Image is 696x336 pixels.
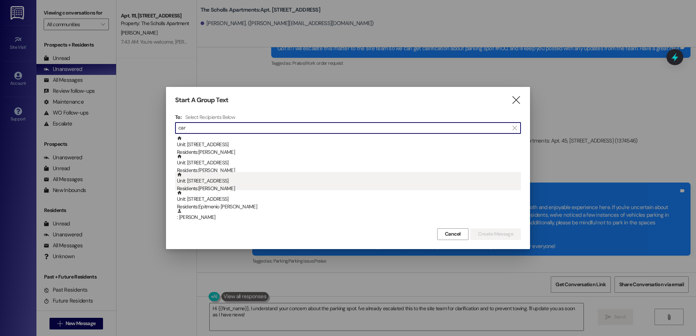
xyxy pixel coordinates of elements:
[175,114,182,120] h3: To:
[175,96,228,104] h3: Start A Group Text
[511,96,521,104] i: 
[177,203,521,211] div: Residents: Epitmenio [PERSON_NAME]
[177,136,521,156] div: Unit: [STREET_ADDRESS]
[509,123,521,133] button: Clear text
[175,136,521,154] div: Unit: [STREET_ADDRESS]Residents:[PERSON_NAME]
[445,230,461,238] span: Cancel
[177,154,521,175] div: Unit: [STREET_ADDRESS]
[177,167,521,174] div: Residents: [PERSON_NAME]
[175,190,521,208] div: Unit: [STREET_ADDRESS]Residents:Epitmenio [PERSON_NAME]
[185,114,235,120] h4: Select Recipients Below
[175,208,521,227] div: : [PERSON_NAME]
[177,185,521,192] div: Residents: [PERSON_NAME]
[178,123,509,133] input: Search for any contact or apartment
[177,208,521,221] div: : [PERSON_NAME]
[513,125,517,131] i: 
[177,148,521,156] div: Residents: [PERSON_NAME]
[470,228,521,240] button: Create Message
[437,228,468,240] button: Cancel
[175,172,521,190] div: Unit: [STREET_ADDRESS]Residents:[PERSON_NAME]
[478,230,513,238] span: Create Message
[177,172,521,193] div: Unit: [STREET_ADDRESS]
[175,154,521,172] div: Unit: [STREET_ADDRESS]Residents:[PERSON_NAME]
[177,190,521,211] div: Unit: [STREET_ADDRESS]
